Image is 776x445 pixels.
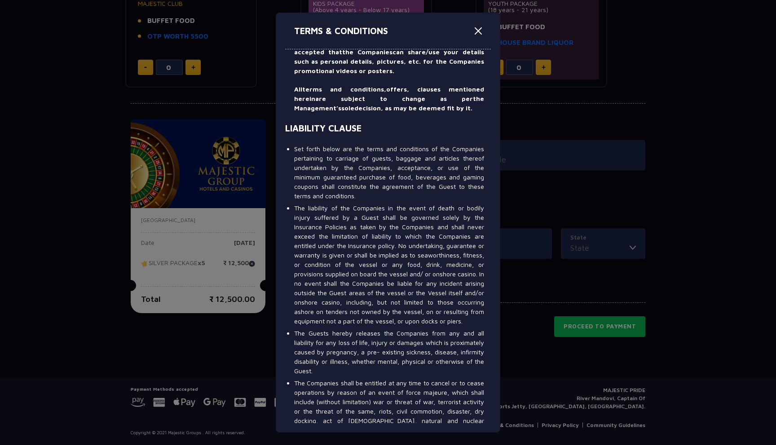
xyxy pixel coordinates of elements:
[294,144,484,201] li: Set forth below are the terms and conditions of the Companies pertaining to carriage of guests, b...
[341,104,354,112] b: sole
[285,123,362,133] b: LIABILITY CLAUSE
[294,203,484,326] li: The liability of the Companies in the event of death or bodily injury suffered by a Guest shall b...
[381,104,471,112] b: , as may be deemed fit by it
[294,48,484,74] b: can share/use your details such as personal details, pictures, etc. for the Companies promotional...
[315,95,473,102] b: are subject to change as per
[294,85,484,102] b: offers, clauses mentioned herein
[294,85,302,93] b: All
[294,26,388,36] b: TERMS & CONDITIONS
[384,85,386,93] b: ,
[342,48,392,56] b: the Companies
[294,328,484,375] li: The Guests hereby releases the Companies from any and all liability for any loss of life, injury ...
[302,85,384,93] b: terms and conditions
[471,104,472,112] b: .
[471,24,485,38] button: Close
[354,104,381,112] b: decision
